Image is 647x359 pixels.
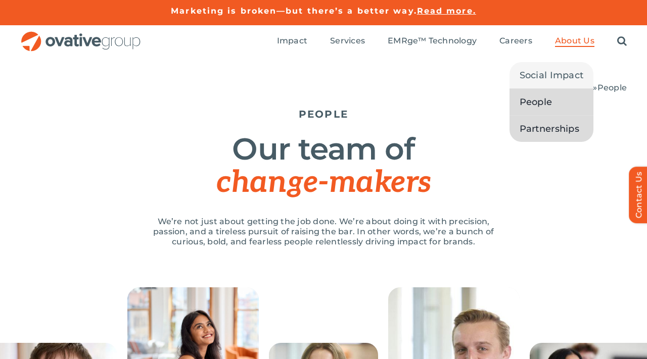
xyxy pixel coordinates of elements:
span: Impact [277,36,307,46]
span: About Us [555,36,594,46]
a: Social Impact [510,62,594,88]
span: Careers [499,36,532,46]
a: Careers [499,36,532,47]
h5: PEOPLE [20,108,627,120]
a: Search [617,36,627,47]
span: change-makers [216,165,431,201]
p: We’re not just about getting the job done. We’re about doing it with precision, passion, and a ti... [142,217,505,247]
span: EMRge™ Technology [388,36,477,46]
a: People [510,89,594,115]
span: Partnerships [520,122,579,136]
span: Services [330,36,365,46]
span: People [520,95,552,109]
a: EMRge™ Technology [388,36,477,47]
a: About Us [555,36,594,47]
a: OG_Full_horizontal_RGB [20,30,142,40]
a: Services [330,36,365,47]
span: People [597,83,627,92]
span: Social Impact [520,68,584,82]
a: Marketing is broken—but there’s a better way. [171,6,417,16]
nav: Menu [277,25,627,58]
h1: Our team of [20,133,627,199]
a: Partnerships [510,116,594,142]
a: Read more. [417,6,476,16]
a: Impact [277,36,307,47]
